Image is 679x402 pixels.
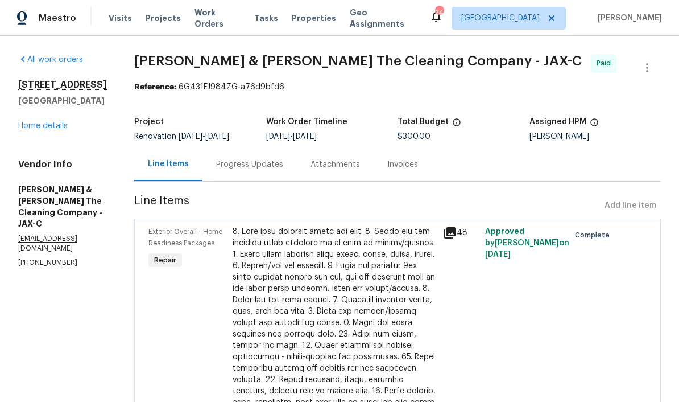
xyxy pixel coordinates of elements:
[18,122,68,130] a: Home details
[266,118,347,126] h5: Work Order Timeline
[350,7,416,30] span: Geo Assignments
[134,54,582,68] span: [PERSON_NAME] & [PERSON_NAME] The Cleaning Company - JAX-C
[146,13,181,24] span: Projects
[109,13,132,24] span: Visits
[590,118,599,133] span: The hpm assigned to this work order.
[148,228,222,247] span: Exterior Overall - Home Readiness Packages
[398,133,430,141] span: $300.00
[205,133,229,141] span: [DATE]
[529,133,661,141] div: [PERSON_NAME]
[485,251,511,259] span: [DATE]
[254,14,278,22] span: Tasks
[216,159,283,170] div: Progress Updates
[134,195,600,216] span: Line Items
[443,226,478,240] div: 48
[39,13,76,24] span: Maestro
[266,133,317,141] span: -
[597,58,615,69] span: Paid
[148,158,189,170] div: Line Items
[575,229,614,241] span: Complete
[18,56,83,64] a: All work orders
[134,83,176,91] b: Reference:
[529,118,586,126] h5: Assigned HPM
[452,118,461,133] span: The total cost of line items that have been proposed by Opendoor. This sum includes line items th...
[435,7,443,18] div: 24
[461,13,540,24] span: [GEOGRAPHIC_DATA]
[293,133,317,141] span: [DATE]
[179,133,202,141] span: [DATE]
[150,255,181,266] span: Repair
[134,133,229,141] span: Renovation
[266,133,290,141] span: [DATE]
[18,159,107,170] h4: Vendor Info
[194,7,241,30] span: Work Orders
[310,159,360,170] div: Attachments
[292,13,336,24] span: Properties
[18,184,107,229] h5: [PERSON_NAME] & [PERSON_NAME] The Cleaning Company - JAX-C
[179,133,229,141] span: -
[485,228,569,259] span: Approved by [PERSON_NAME] on
[134,81,661,93] div: 6G431FJ984ZG-a76d9bfd6
[398,118,449,126] h5: Total Budget
[593,13,662,24] span: [PERSON_NAME]
[387,159,418,170] div: Invoices
[134,118,164,126] h5: Project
